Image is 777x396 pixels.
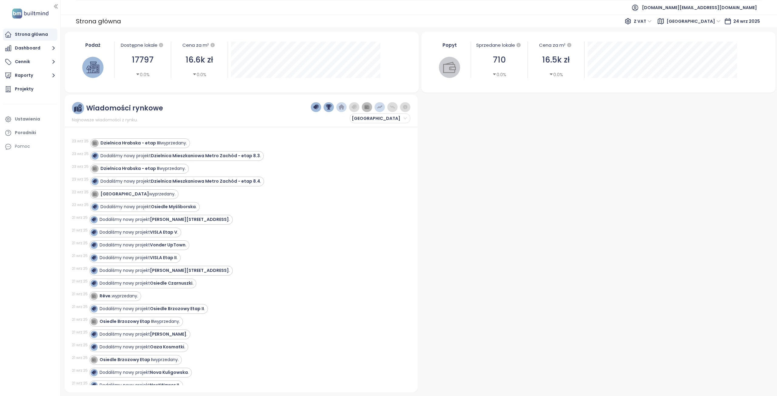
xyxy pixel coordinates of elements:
img: ruler [74,104,82,112]
div: 23 wrz 25 [72,177,89,182]
div: Cena za m² [182,42,209,49]
div: 21 wrz 25 [72,342,88,348]
strong: Osiedle Czarnuszki [150,280,192,286]
div: 21 wrz 25 [72,291,88,297]
div: 21 wrz 25 [72,330,88,335]
span: [DOMAIN_NAME][EMAIL_ADDRESS][DOMAIN_NAME] [642,0,757,15]
img: icon [92,357,96,362]
img: icon [93,166,97,171]
div: 0.0% [192,71,206,78]
div: wyprzedany. [100,191,175,197]
div: 21 wrz 25 [72,381,88,386]
span: Warszawa [352,114,407,123]
div: Dodaliśmy nowy projekt . [100,255,178,261]
div: Dodaliśmy nowy projekt . [100,267,230,274]
span: Z VAT [634,17,652,26]
div: Dodaliśmy nowy projekt . [100,369,189,376]
img: price-decreases.png [390,104,395,110]
div: Dodaliśmy nowy projekt . [100,344,185,350]
strong: [PERSON_NAME] [150,331,186,337]
img: logo [10,7,50,20]
span: Najnowsze wiadomości z rynku. [72,117,138,123]
div: Dodaliśmy nowy projekt . [100,382,180,388]
img: icon [93,192,97,196]
strong: Osiedle Brzozowy Etap II [100,318,154,324]
img: icon [92,332,96,336]
div: 21 wrz 25 [72,266,88,271]
a: Strona główna [3,29,57,41]
strong: Osiedle Myśliborska [151,204,196,210]
div: wyprzedany. [100,357,179,363]
img: icon [92,294,96,298]
img: icon [93,205,97,209]
img: icon [92,281,96,285]
strong: VISLA Etap II [150,255,177,261]
strong: [PERSON_NAME][STREET_ADDRESS] [150,267,229,273]
img: icon [92,383,96,387]
div: 21 wrz 25 [72,355,88,360]
div: Dodaliśmy nowy projekt . [100,242,186,248]
div: wyprzedany. [100,318,180,325]
strong: NextWawer II [150,382,179,388]
div: Strona główna [15,31,48,38]
strong: Rêve. [100,293,112,299]
strong: Dzielnica Mieszkaniowa Metro Zachód - etap 8.4 [151,178,260,184]
div: 17797 [117,54,168,66]
span: caret-down [549,72,553,76]
strong: Dzielnica Hrabska - etap III [100,140,161,146]
strong: Dzielnica Mieszkaniowa Metro Zachód - etap 8.3 [151,153,260,159]
img: price-increases.png [377,104,382,110]
div: Dodaliśmy nowy projekt . [100,153,261,159]
span: caret-down [492,72,497,76]
span: Warszawa [667,17,721,26]
div: 21 wrz 25 [72,279,88,284]
img: icon [92,319,96,323]
div: Cena za m² [531,42,581,49]
div: 21 wrz 25 [72,304,88,310]
div: Dodaliśmy nowy projekt . [100,280,193,286]
button: Cennik [3,56,57,68]
img: wallet [443,61,456,74]
div: 23 wrz 25 [72,138,89,144]
span: caret-down [136,72,140,76]
div: Wiadomości rynkowe [86,104,163,112]
strong: Osiedle Brzozowy Etap II [150,306,204,312]
div: wyprzedany. [100,140,187,146]
div: Popyt [432,42,468,49]
img: house [87,61,99,74]
div: Dodaliśmy nowy projekt . [100,229,178,235]
strong: Nova Kuligowska [150,369,188,375]
strong: VISLA Etap V [150,229,177,235]
img: icon [93,179,97,183]
a: Poradniki [3,127,57,139]
div: Dostępne lokale [117,42,168,49]
strong: [GEOGRAPHIC_DATA] [100,191,149,197]
img: trophy-dark-blue.png [326,104,331,110]
img: icon [92,243,96,247]
div: Projekty [15,85,33,93]
div: 21 wrz 25 [72,368,88,373]
img: home-dark-blue.png [339,104,344,110]
strong: Dzielnica Hrabska - etap II [100,165,159,171]
div: Pomoc [3,140,57,153]
div: 0.0% [492,71,506,78]
div: Dodaliśmy nowy projekt . [100,306,205,312]
img: icon [93,141,97,145]
img: wallet-dark-grey.png [364,104,370,110]
a: Projekty [3,83,57,95]
div: 23 wrz 25 [72,151,89,157]
div: Podaż [75,42,111,49]
div: Sprzedane lokale [474,42,524,49]
img: icon [92,217,96,222]
img: icon [93,154,97,158]
div: Ustawienia [15,115,40,123]
img: information-circle.png [402,104,408,110]
img: icon [92,230,96,234]
a: Ustawienia [3,113,57,125]
img: icon [92,370,96,374]
div: wyprzedany. [100,293,138,299]
div: 23 wrz 25 [72,164,89,169]
div: 21 wrz 25 [72,215,88,220]
strong: [PERSON_NAME][STREET_ADDRESS] [150,216,229,222]
div: Dodaliśmy nowy projekt . [100,331,187,337]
